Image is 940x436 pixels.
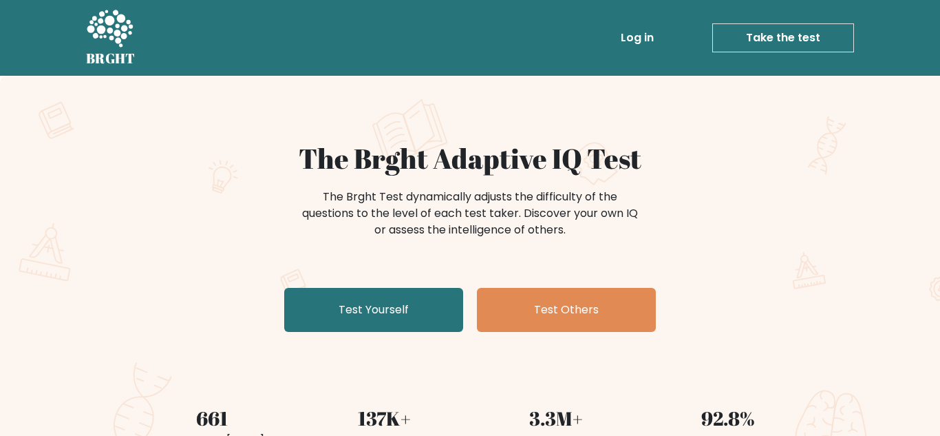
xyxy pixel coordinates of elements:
div: 661 [134,404,290,433]
div: 137K+ [306,404,462,433]
a: Log in [615,24,659,52]
a: BRGHT [86,6,136,70]
h1: The Brght Adaptive IQ Test [134,142,806,175]
div: The Brght Test dynamically adjusts the difficulty of the questions to the level of each test take... [298,189,642,238]
a: Take the test [712,23,854,52]
div: 92.8% [650,404,806,433]
a: Test Others [477,288,656,332]
a: Test Yourself [284,288,463,332]
div: 3.3M+ [478,404,634,433]
h5: BRGHT [86,50,136,67]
